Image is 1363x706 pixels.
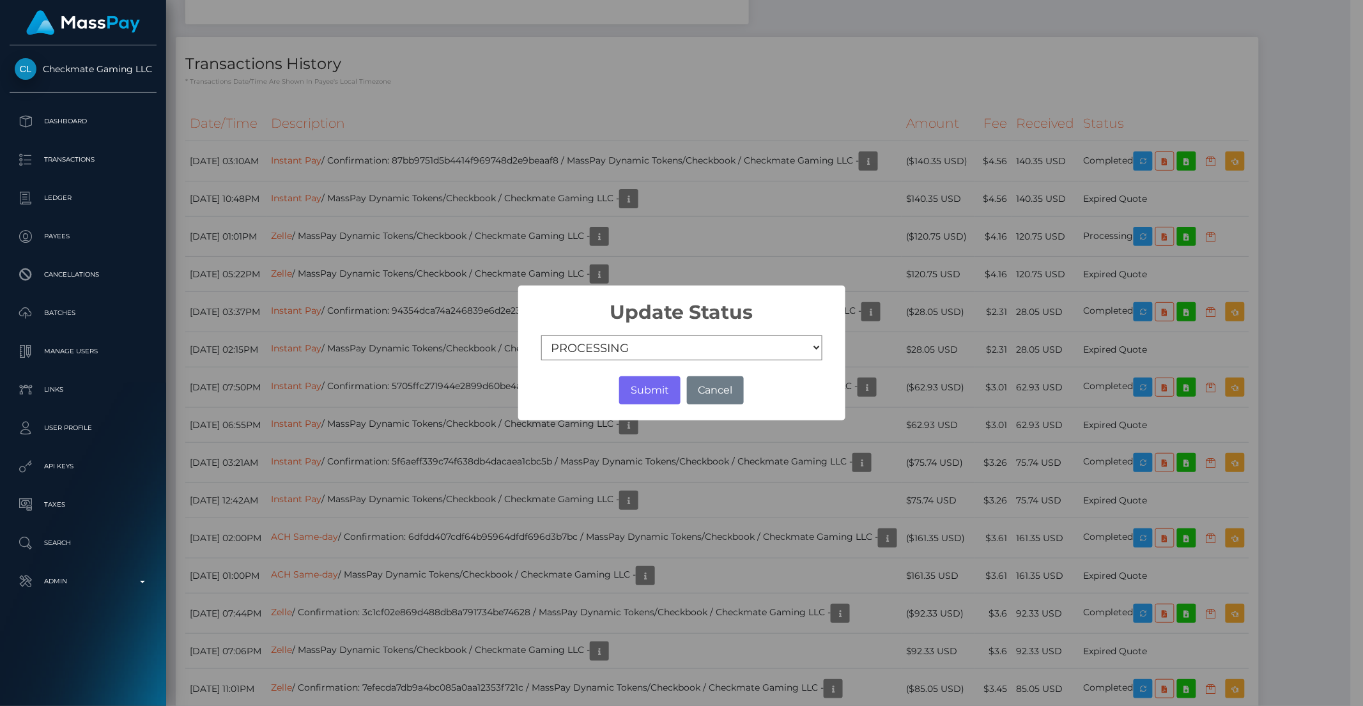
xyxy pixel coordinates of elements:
[10,63,157,75] span: Checkmate Gaming LLC
[15,457,151,476] p: API Keys
[15,227,151,246] p: Payees
[15,418,151,438] p: User Profile
[15,495,151,514] p: Taxes
[619,376,680,404] button: Submit
[15,380,151,399] p: Links
[15,533,151,553] p: Search
[518,286,845,324] h2: Update Status
[15,150,151,169] p: Transactions
[15,265,151,284] p: Cancellations
[15,303,151,323] p: Batches
[26,10,140,35] img: MassPay Logo
[15,572,151,591] p: Admin
[15,342,151,361] p: Manage Users
[15,58,36,80] img: Checkmate Gaming LLC
[15,188,151,208] p: Ledger
[687,376,744,404] button: Cancel
[15,112,151,131] p: Dashboard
